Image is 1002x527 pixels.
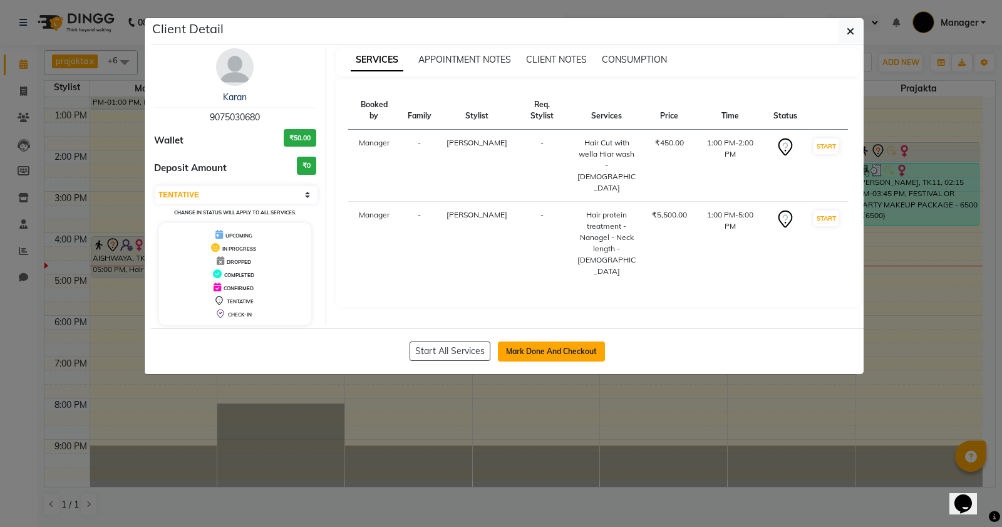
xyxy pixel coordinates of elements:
span: APPOINTMENT NOTES [418,54,511,65]
div: Hair Cut with wella Hiar wash - [DEMOGRAPHIC_DATA] [577,137,637,194]
button: Mark Done And Checkout [498,342,605,362]
span: [PERSON_NAME] [447,210,507,219]
button: START [813,138,839,154]
th: Status [766,91,805,130]
small: Change in status will apply to all services. [174,209,296,216]
span: CONSUMPTION [602,54,667,65]
td: - [400,202,439,285]
span: CONFIRMED [224,285,254,291]
td: - [400,130,439,202]
th: Stylist [439,91,515,130]
h5: Client Detail [152,19,224,38]
td: Manager [348,130,400,202]
span: IN PROGRESS [222,246,256,252]
th: Services [569,91,644,130]
span: DROPPED [227,259,251,265]
iframe: chat widget [949,477,989,514]
img: avatar [216,48,254,86]
button: Start All Services [410,342,490,361]
span: CLIENT NOTES [526,54,587,65]
div: ₹450.00 [652,137,687,149]
td: - [515,130,569,202]
span: 9075030680 [210,112,260,123]
h3: ₹0 [297,157,316,175]
td: 1:00 PM-5:00 PM [695,202,766,285]
span: Deposit Amount [154,161,227,175]
span: CHECK-IN [228,311,252,318]
th: Booked by [348,91,400,130]
div: ₹5,500.00 [652,209,687,221]
td: 1:00 PM-2:00 PM [695,130,766,202]
a: Karan [223,91,247,103]
span: Wallet [154,133,183,148]
div: Hair protein treatment - Nanogel - Neck length - [DEMOGRAPHIC_DATA] [577,209,637,277]
td: Manager [348,202,400,285]
th: Family [400,91,439,130]
td: - [515,202,569,285]
span: SERVICES [351,49,403,71]
th: Price [644,91,695,130]
th: Req. Stylist [515,91,569,130]
h3: ₹50.00 [284,129,316,147]
span: TENTATIVE [227,298,254,305]
span: UPCOMING [225,232,252,239]
button: START [813,211,839,226]
span: [PERSON_NAME] [447,138,507,147]
span: COMPLETED [224,272,254,278]
th: Time [695,91,766,130]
